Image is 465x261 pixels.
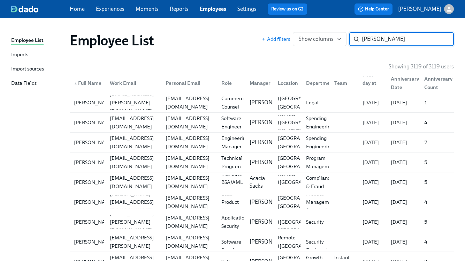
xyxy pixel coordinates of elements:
[275,110,335,135] div: Remote ([GEOGRAPHIC_DATA], [US_STATE])
[261,36,290,43] button: Add filters
[163,79,216,87] div: Personal Email
[421,238,452,246] div: 4
[70,212,454,232] a: [PERSON_NAME][EMAIL_ADDRESS][PERSON_NAME][DOMAIN_NAME][EMAIL_ADDRESS][DOMAIN_NAME]Staff Applicati...
[275,154,333,171] div: [GEOGRAPHIC_DATA], [GEOGRAPHIC_DATA]
[71,76,104,90] div: ▲Full Name
[107,114,160,131] div: [EMAIL_ADDRESS][DOMAIN_NAME]
[219,205,250,239] div: Staff Application Security Engineer
[250,238,293,246] p: [PERSON_NAME]
[385,76,419,90] div: Anniversary Date
[11,6,70,13] a: dado
[70,93,454,112] div: [PERSON_NAME][EMAIL_ADDRESS][PERSON_NAME][DOMAIN_NAME][EMAIL_ADDRESS][DOMAIN_NAME]Commercial Coun...
[71,238,117,246] div: [PERSON_NAME]
[11,6,38,13] img: dado
[360,70,385,96] div: First day at work
[388,138,419,147] div: [DATE]
[250,174,269,190] p: Acacia Sacks
[96,6,124,12] a: Experiences
[421,178,452,186] div: 5
[358,6,389,13] span: Help Center
[219,134,251,151] div: Engineering Manager
[70,93,454,113] a: [PERSON_NAME][EMAIL_ADDRESS][PERSON_NAME][DOMAIN_NAME][EMAIL_ADDRESS][DOMAIN_NAME]Commercial Coun...
[71,198,117,206] div: [PERSON_NAME]
[303,79,338,87] div: Department
[70,113,454,132] div: [PERSON_NAME][EMAIL_ADDRESS][DOMAIN_NAME][EMAIL_ADDRESS][DOMAIN_NAME]Software Engineer[PERSON_NAM...
[70,192,454,212] div: [PERSON_NAME][PERSON_NAME][EMAIL_ADDRESS][DOMAIN_NAME][EMAIL_ADDRESS][DOMAIN_NAME]Lead Product Ma...
[74,82,77,85] span: ▲
[329,76,357,90] div: Team
[71,138,117,147] div: [PERSON_NAME]
[107,134,160,151] div: [EMAIL_ADDRESS][DOMAIN_NAME]
[398,4,454,14] button: [PERSON_NAME]
[71,98,117,107] div: [PERSON_NAME]
[244,76,272,90] div: Manager
[303,189,339,215] div: Product Management (inactive)
[71,178,117,186] div: [PERSON_NAME]
[360,98,385,107] div: [DATE]
[70,232,454,252] a: [PERSON_NAME][PERSON_NAME][EMAIL_ADDRESS][PERSON_NAME][DOMAIN_NAME][EMAIL_ADDRESS][DOMAIN_NAME]Se...
[421,118,452,127] div: 4
[360,138,385,147] div: [DATE]
[388,218,419,226] div: [DATE]
[250,99,293,106] p: [PERSON_NAME]
[163,94,216,111] div: [EMAIL_ADDRESS][DOMAIN_NAME]
[107,79,160,87] div: Work Email
[275,134,333,151] div: [GEOGRAPHIC_DATA], [GEOGRAPHIC_DATA]
[398,5,441,13] p: [PERSON_NAME]
[388,158,419,166] div: [DATE]
[303,98,329,107] div: Legal
[303,165,336,199] div: 2500 Risk, Compliance & Fraud (inactive)
[11,65,64,74] a: Import sources
[107,189,160,215] div: [PERSON_NAME][EMAIL_ADDRESS][DOMAIN_NAME]
[163,114,216,131] div: [EMAIL_ADDRESS][DOMAIN_NAME]
[419,76,452,90] div: Anniversary Count
[300,76,329,90] div: Department
[71,158,117,166] div: [PERSON_NAME]
[70,192,454,212] a: [PERSON_NAME][PERSON_NAME][EMAIL_ADDRESS][DOMAIN_NAME][EMAIL_ADDRESS][DOMAIN_NAME]Lead Product Ma...
[70,172,454,192] div: [PERSON_NAME][EMAIL_ADDRESS][DOMAIN_NAME][EMAIL_ADDRESS][DOMAIN_NAME]Senior Manager, BSA/AML and ...
[331,79,357,87] div: Team
[299,36,341,43] span: Show columns
[71,79,104,87] div: Full Name
[163,154,216,171] div: [EMAIL_ADDRESS][DOMAIN_NAME]
[163,174,216,191] div: [EMAIL_ADDRESS][DOMAIN_NAME]
[136,6,159,12] a: Moments
[11,79,37,88] div: Data Fields
[303,134,336,151] div: Spending Engineering
[219,114,244,131] div: Software Engineer
[360,218,385,226] div: [DATE]
[421,198,452,206] div: 4
[11,51,64,59] a: Imports
[11,65,44,74] div: Import sources
[70,6,85,12] a: Home
[107,154,160,171] div: [EMAIL_ADDRESS][DOMAIN_NAME]
[421,98,452,107] div: 1
[389,63,454,70] p: Showing 3119 of 3119 users
[247,79,273,87] div: Manager
[388,75,422,91] div: Anniversary Date
[216,76,244,90] div: Role
[71,218,117,226] div: [PERSON_NAME]
[303,218,329,226] div: Security
[11,36,44,45] div: Employee List
[219,94,252,111] div: Commercial Counsel
[250,218,293,226] p: [PERSON_NAME]
[250,158,293,166] p: [PERSON_NAME]
[303,229,336,254] div: Financial Security Engineering
[421,138,452,147] div: 7
[268,3,307,15] button: Review us on G2
[70,212,454,232] div: [PERSON_NAME][EMAIL_ADDRESS][PERSON_NAME][DOMAIN_NAME][EMAIL_ADDRESS][DOMAIN_NAME]Staff Applicati...
[421,218,452,226] div: 5
[357,76,385,90] div: First day at work
[219,229,247,254] div: Senior Software Developer
[388,178,419,186] div: [DATE]
[272,76,300,90] div: Location
[275,86,335,119] div: Remote ([GEOGRAPHIC_DATA], [GEOGRAPHIC_DATA] Metro)
[421,158,452,166] div: 5
[275,79,301,87] div: Location
[388,238,419,246] div: [DATE]
[71,118,117,127] div: [PERSON_NAME]
[160,76,216,90] div: Personal Email
[250,119,293,126] p: [PERSON_NAME]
